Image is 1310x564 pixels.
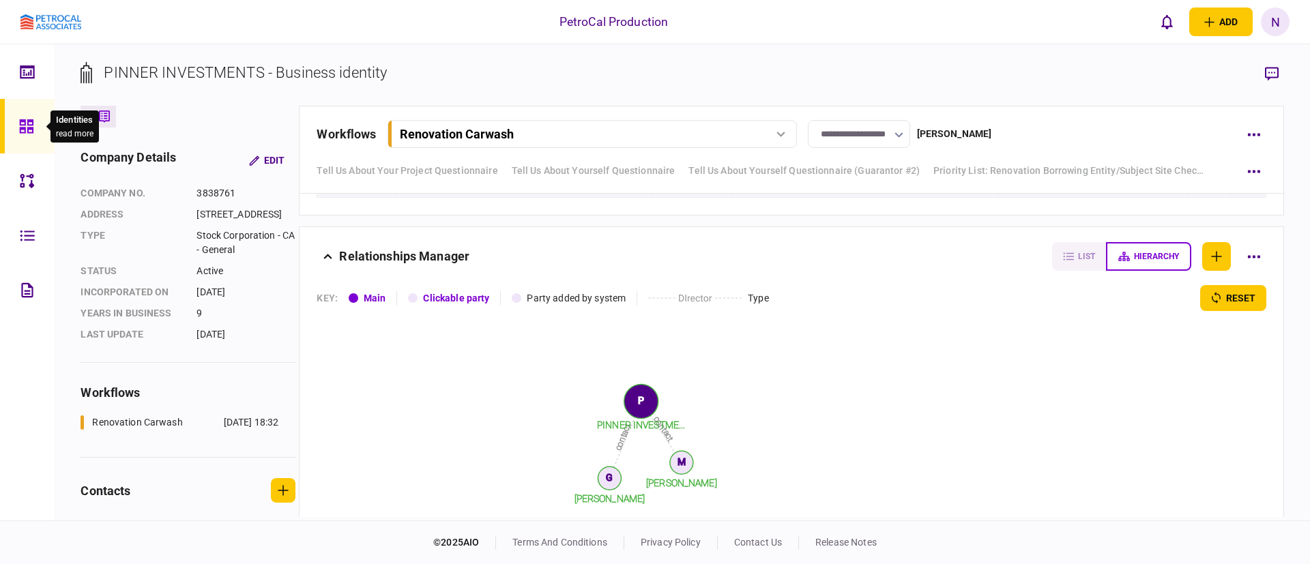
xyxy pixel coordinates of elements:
div: incorporated on [81,285,183,299]
div: status [81,264,183,278]
div: PetroCal Production [559,13,669,31]
div: [STREET_ADDRESS] [196,207,295,222]
button: Edit [238,148,295,173]
div: Active [196,264,295,278]
button: read more [56,129,93,138]
div: PINNER INVESTMENTS - Business identity [104,61,387,84]
a: Tell Us About Yourself Questionnaire (Guarantor #2) [688,164,920,178]
div: Type [748,291,769,306]
a: Renovation Carwash[DATE] 18:32 [81,415,278,430]
a: privacy policy [641,537,701,548]
div: © 2025 AIO [433,535,496,550]
a: Priority List: Renovation Borrowing Entity/Subject Site Checklist - Carwash [933,164,1206,178]
div: 3838761 [196,186,295,201]
tspan: [PERSON_NAME] [574,493,645,504]
text: contact [613,422,632,451]
div: Party added by system [527,291,626,306]
div: KEY : [317,291,338,306]
button: open adding identity options [1189,8,1253,36]
tspan: PINNER INVESTME... [597,419,685,430]
div: workflows [81,383,295,402]
div: Relationships Manager [339,242,469,271]
text: G [607,472,613,483]
div: company details [81,148,176,173]
span: list [1078,252,1095,261]
div: [DATE] [196,327,295,342]
a: Tell Us About Yourself Questionnaire [512,164,675,178]
div: 9 [196,306,295,321]
a: contact us [734,537,782,548]
button: list [1052,242,1106,271]
div: address [81,207,183,222]
div: [DATE] 18:32 [224,415,279,430]
button: Renovation Carwash [388,120,797,148]
button: hierarchy [1106,242,1191,271]
button: reset [1200,285,1266,311]
a: Tell Us About Your Project Questionnaire [317,164,497,178]
div: Identities [56,113,93,127]
button: N [1261,8,1290,36]
div: workflows [317,125,376,143]
span: hierarchy [1134,252,1179,261]
div: contacts [81,481,130,500]
text: M [678,456,686,467]
div: [DATE] [196,285,295,299]
div: years in business [81,306,183,321]
tspan: [PERSON_NAME] [646,477,717,488]
div: Type [81,228,183,257]
div: company no. [81,186,183,201]
div: Renovation Carwash [400,127,514,141]
div: Main [364,291,386,306]
img: client company logo [20,14,81,30]
div: Clickable party [423,291,489,306]
a: terms and conditions [512,537,607,548]
div: Renovation Carwash [92,415,182,430]
div: last update [81,327,183,342]
a: release notes [815,537,877,548]
text: P [639,395,645,406]
div: Stock Corporation - CA - General [196,228,295,257]
div: [PERSON_NAME] [917,127,992,141]
button: open notifications list [1152,8,1181,36]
